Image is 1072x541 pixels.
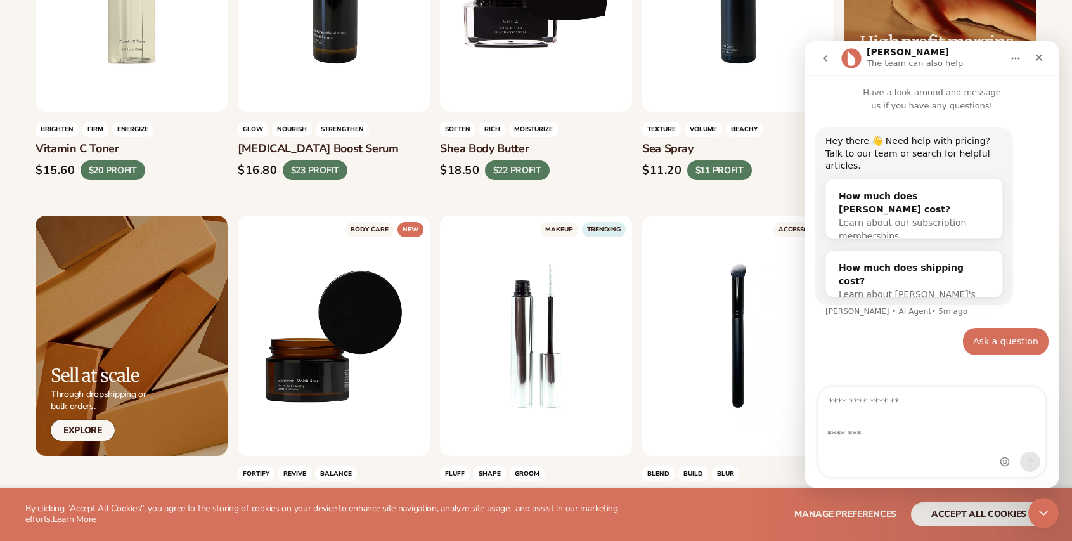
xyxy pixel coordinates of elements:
[510,466,545,481] span: groom
[36,142,228,156] h3: Vitamin c toner
[238,486,430,500] h3: Essential moisturizer
[315,466,357,481] span: balance
[642,466,675,481] span: blend
[238,142,430,156] h3: [MEDICAL_DATA] boost serum
[642,164,682,178] div: $11.20
[860,33,1014,53] h2: High profit margins
[678,466,708,481] span: build
[440,122,475,137] span: soften
[272,122,312,137] span: nourish
[642,122,681,137] span: Texture
[51,389,146,412] p: Through dropshipping or bulk orders.
[440,486,632,500] h3: Eyebrow gel
[911,502,1047,526] button: accept all cookies
[316,122,369,137] span: strengthen
[283,160,347,180] div: $23 PROFIT
[794,502,896,526] button: Manage preferences
[36,122,79,137] span: Brighten
[25,504,628,525] p: By clicking "Accept All Cookies", you agree to the storing of cookies on your device to enhance s...
[474,466,506,481] span: shape
[485,160,550,180] div: $22 PROFIT
[440,164,480,178] div: $18.50
[642,486,834,500] h3: Blend foundation brush
[53,513,96,525] a: Learn More
[440,466,470,481] span: fluff
[51,420,115,441] a: Explore
[238,466,274,481] span: fortify
[238,122,268,137] span: glow
[238,164,278,178] div: $16.80
[36,164,75,178] div: $15.60
[805,41,1059,488] iframe: Intercom live chat
[51,366,146,386] h2: Sell at scale
[81,160,145,180] div: $20 PROFIT
[509,122,558,137] span: moisturize
[794,508,896,520] span: Manage preferences
[726,122,763,137] span: beachy
[685,122,722,137] span: volume
[687,160,752,180] div: $11 PROFIT
[82,122,108,137] span: firm
[712,466,739,481] span: BLUR
[440,142,632,156] h3: Shea body butter
[642,142,834,156] h3: Sea spray
[112,122,153,137] span: energize
[278,466,311,481] span: revive
[479,122,505,137] span: rich
[1028,498,1059,528] iframe: Intercom live chat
